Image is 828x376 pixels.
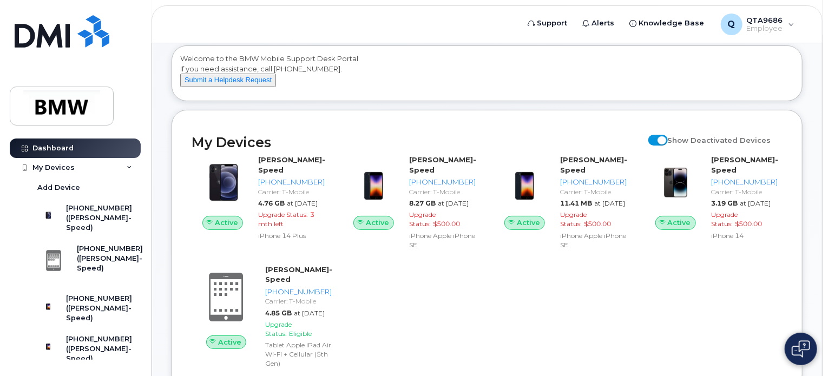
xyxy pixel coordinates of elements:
[594,199,625,207] span: at [DATE]
[584,220,611,228] span: $500.00
[258,187,325,196] div: Carrier: T-Mobile
[258,210,308,219] span: Upgrade Status:
[294,309,325,317] span: at [DATE]
[343,155,481,252] a: Active[PERSON_NAME]-Speed[PHONE_NUMBER]Carrier: T-Mobile8.27 GBat [DATE]Upgrade Status:$500.00iPh...
[711,231,778,240] div: iPhone 14
[215,217,238,228] span: Active
[287,199,318,207] span: at [DATE]
[180,74,276,87] button: Submit a Helpdesk Request
[265,287,332,297] div: [PHONE_NUMBER]
[258,231,325,240] div: iPhone 14 Plus
[192,155,330,242] a: Active[PERSON_NAME]-Speed[PHONE_NUMBER]Carrier: T-Mobile4.76 GBat [DATE]Upgrade Status:3 mth left...
[409,155,476,174] strong: [PERSON_NAME]-Speed
[747,16,783,24] span: QTA9686
[560,187,627,196] div: Carrier: T-Mobile
[653,160,698,205] img: image20231002-3703462-njx0qo.jpeg
[537,18,568,29] span: Support
[265,320,292,338] span: Upgrade Status:
[265,309,292,317] span: 4.85 GB
[180,54,794,97] div: Welcome to the BMW Mobile Support Desk Portal If you need assistance, call [PHONE_NUMBER].
[366,217,389,228] span: Active
[265,265,332,284] strong: [PERSON_NAME]-Speed
[409,199,436,207] span: 8.27 GB
[258,177,325,187] div: [PHONE_NUMBER]
[735,220,762,228] span: $500.00
[560,177,627,187] div: [PHONE_NUMBER]
[711,155,778,174] strong: [PERSON_NAME]-Speed
[409,231,476,249] div: iPhone Apple iPhone SE
[645,155,783,242] a: Active[PERSON_NAME]-Speed[PHONE_NUMBER]Carrier: T-Mobile3.19 GBat [DATE]Upgrade Status:$500.00iPh...
[639,18,705,29] span: Knowledge Base
[192,265,330,371] a: Active[PERSON_NAME]-Speed[PHONE_NUMBER]Carrier: T-Mobile4.85 GBat [DATE]Upgrade Status:EligibleTa...
[200,160,245,205] img: image20231002-3703462-trllhy.jpeg
[258,199,285,207] span: 4.76 GB
[409,210,436,228] span: Upgrade Status:
[711,210,738,228] span: Upgrade Status:
[560,155,627,174] strong: [PERSON_NAME]-Speed
[728,18,735,31] span: Q
[668,217,691,228] span: Active
[560,210,587,228] span: Upgrade Status:
[575,12,622,34] a: Alerts
[180,75,276,84] a: Submit a Helpdesk Request
[711,199,738,207] span: 3.19 GB
[351,160,396,205] img: image20231002-3703462-10zne2t.jpeg
[648,130,657,138] input: Show Deactivated Devices
[433,220,460,228] span: $500.00
[792,340,810,358] img: Open chat
[502,160,547,205] img: image20231002-3703462-10zne2t.jpeg
[713,14,802,35] div: QTA9686
[409,177,476,187] div: [PHONE_NUMBER]
[218,337,241,347] span: Active
[592,18,615,29] span: Alerts
[740,199,771,207] span: at [DATE]
[494,155,632,252] a: Active[PERSON_NAME]-Speed[PHONE_NUMBER]Carrier: T-Mobile11.41 MBat [DATE]Upgrade Status:$500.00iP...
[258,155,325,174] strong: [PERSON_NAME]-Speed
[192,134,643,150] h2: My Devices
[747,24,783,33] span: Employee
[560,199,592,207] span: 11.41 MB
[622,12,712,34] a: Knowledge Base
[265,340,332,368] div: Tablet Apple iPad Air Wi-Fi + Cellular (5th Gen)
[668,136,771,144] span: Show Deactivated Devices
[521,12,575,34] a: Support
[258,210,314,228] span: 3 mth left
[438,199,469,207] span: at [DATE]
[560,231,627,249] div: iPhone Apple iPhone SE
[265,296,332,306] div: Carrier: T-Mobile
[409,187,476,196] div: Carrier: T-Mobile
[711,177,778,187] div: [PHONE_NUMBER]
[517,217,540,228] span: Active
[711,187,778,196] div: Carrier: T-Mobile
[289,329,312,338] span: Eligible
